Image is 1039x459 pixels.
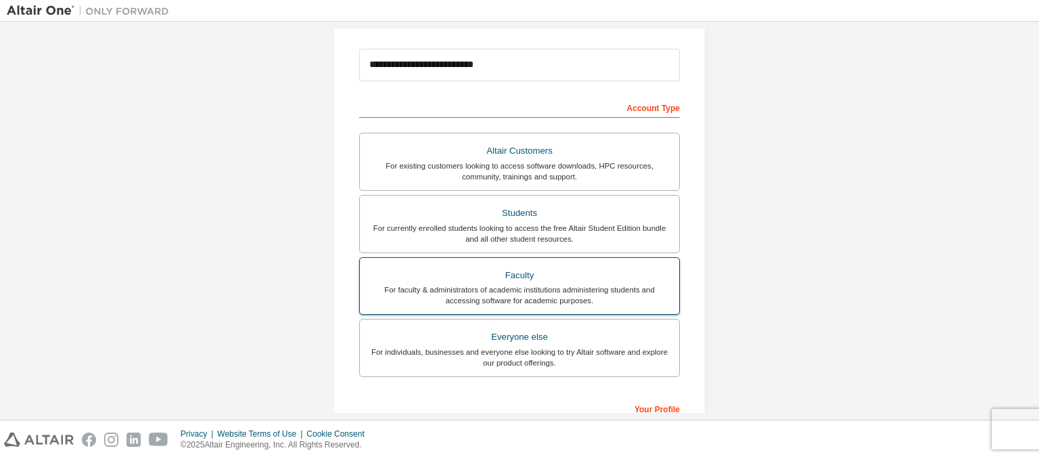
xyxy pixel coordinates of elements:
div: Faculty [368,266,671,285]
div: Privacy [181,429,217,439]
div: Website Terms of Use [217,429,306,439]
div: For faculty & administrators of academic institutions administering students and accessing softwa... [368,284,671,306]
img: altair_logo.svg [4,433,74,447]
div: Everyone else [368,328,671,347]
img: linkedin.svg [126,433,141,447]
img: Altair One [7,4,176,18]
div: For currently enrolled students looking to access the free Altair Student Edition bundle and all ... [368,223,671,244]
p: © 2025 Altair Engineering, Inc. All Rights Reserved. [181,439,373,451]
img: instagram.svg [104,433,118,447]
img: facebook.svg [82,433,96,447]
div: For existing customers looking to access software downloads, HPC resources, community, trainings ... [368,160,671,182]
div: Your Profile [359,397,680,419]
div: Altair Customers [368,141,671,160]
div: Cookie Consent [306,429,372,439]
img: youtube.svg [149,433,168,447]
div: For individuals, businesses and everyone else looking to try Altair software and explore our prod... [368,347,671,368]
div: Account Type [359,96,680,118]
div: Students [368,204,671,223]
